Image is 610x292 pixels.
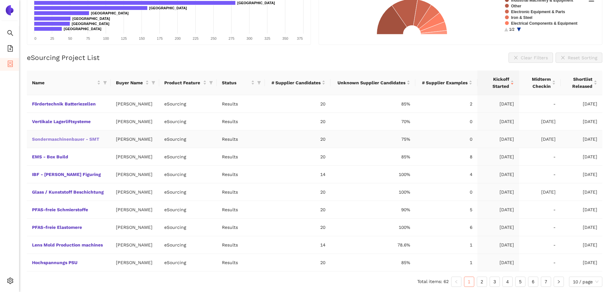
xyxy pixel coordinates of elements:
[483,76,509,90] span: Kickoff Started
[7,43,13,56] span: file-add
[264,37,270,40] text: 325
[330,71,415,95] th: this column's title is Unknown Supplier Candidates,this column is sortable
[415,201,477,219] td: 5
[561,166,602,183] td: [DATE]
[541,277,551,287] li: 7
[256,78,262,88] span: filter
[524,76,551,90] span: Midterm Checkin
[7,275,13,288] span: setting
[72,22,110,26] text: [GEOGRAPHIC_DATA]
[415,183,477,201] td: 0
[415,130,477,148] td: 0
[164,79,202,86] span: Product Feature
[103,81,107,85] span: filter
[217,148,265,166] td: Results
[157,37,163,40] text: 175
[265,183,330,201] td: 20
[330,113,415,130] td: 70%
[217,201,265,219] td: Results
[159,95,217,113] td: eSourcing
[451,277,461,287] button: left
[569,277,602,287] div: Page Size
[330,148,415,166] td: 85%
[217,71,265,95] th: this column's title is Status,this column is sortable
[265,71,330,95] th: this column's title is # Supplier Candidates,this column is sortable
[7,58,13,71] span: container
[519,201,561,219] td: -
[508,53,553,63] button: closeClear Filters
[330,219,415,236] td: 100%
[159,219,217,236] td: eSourcing
[415,71,477,95] th: this column's title is # Supplier Examples,this column is sortable
[159,183,217,201] td: eSourcing
[265,148,330,166] td: 20
[64,27,102,31] text: [GEOGRAPHIC_DATA]
[34,37,36,40] text: 0
[561,148,602,166] td: [DATE]
[229,37,234,40] text: 275
[282,37,288,40] text: 350
[149,6,187,10] text: [GEOGRAPHIC_DATA]
[217,254,265,271] td: Results
[336,79,405,86] span: Unknown Supplier Candidates
[503,277,512,287] a: 4
[477,201,519,219] td: [DATE]
[265,201,330,219] td: 20
[111,236,159,254] td: [PERSON_NAME]
[151,81,155,85] span: filter
[519,166,561,183] td: -
[208,78,214,88] span: filter
[217,183,265,201] td: Results
[159,130,217,148] td: eSourcing
[519,219,561,236] td: -
[502,277,513,287] li: 4
[519,95,561,113] td: -
[91,11,129,15] text: [GEOGRAPHIC_DATA]
[477,277,487,287] li: 2
[193,37,199,40] text: 225
[415,148,477,166] td: 8
[139,37,145,40] text: 150
[217,236,265,254] td: Results
[519,183,561,201] td: [DATE]
[330,254,415,271] td: 85%
[102,78,108,88] span: filter
[111,201,159,219] td: [PERSON_NAME]
[27,71,111,95] th: this column's title is Name,this column is sortable
[111,148,159,166] td: [PERSON_NAME]
[561,201,602,219] td: [DATE]
[121,37,127,40] text: 125
[217,130,265,148] td: Results
[477,148,519,166] td: [DATE]
[217,166,265,183] td: Results
[511,21,577,26] text: Electrical Components & Equipment
[477,236,519,254] td: [DATE]
[330,183,415,201] td: 100%
[159,71,217,95] th: this column's title is Product Feature,this column is sortable
[111,166,159,183] td: [PERSON_NAME]
[50,37,54,40] text: 25
[528,277,538,287] li: 6
[561,95,602,113] td: [DATE]
[451,277,461,287] li: Previous Page
[541,277,551,287] a: 7
[519,254,561,271] td: -
[519,148,561,166] td: -
[519,130,561,148] td: [DATE]
[265,166,330,183] td: 14
[217,219,265,236] td: Results
[111,71,159,95] th: this column's title is Buyer Name,this column is sortable
[519,113,561,130] td: [DATE]
[265,113,330,130] td: 20
[556,53,602,63] button: closeReset Sorting
[420,79,468,86] span: # Supplier Examples
[265,130,330,148] td: 20
[464,277,474,287] a: 1
[217,95,265,113] td: Results
[330,166,415,183] td: 100%
[32,79,96,86] span: Name
[211,37,216,40] text: 250
[247,37,252,40] text: 300
[561,130,602,148] td: [DATE]
[330,201,415,219] td: 90%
